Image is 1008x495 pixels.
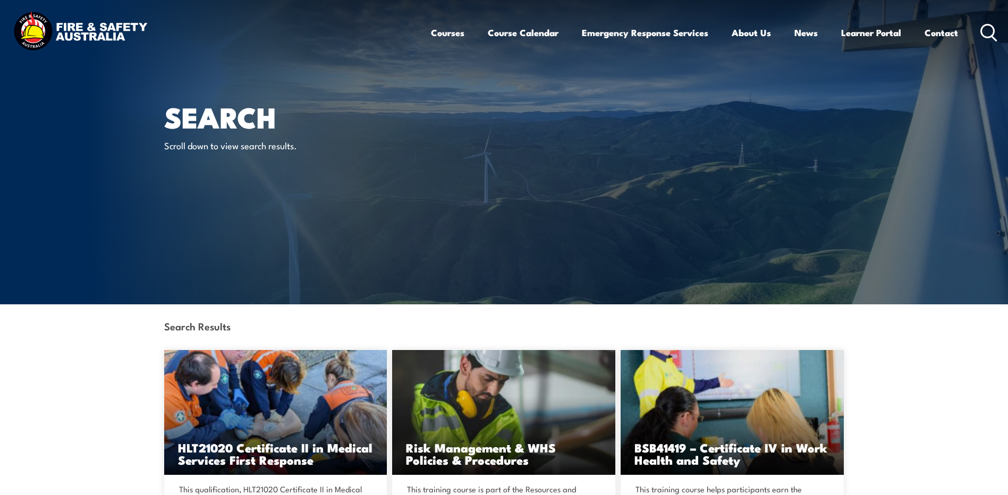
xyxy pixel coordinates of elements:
a: About Us [732,19,771,47]
a: Courses [431,19,464,47]
a: Emergency Response Services [582,19,708,47]
h3: BSB41419 – Certificate IV in Work Health and Safety [634,441,830,466]
img: HLT21020 Certificate II in Medical Services First Response [164,350,387,475]
h1: Search [164,104,427,129]
p: Scroll down to view search results. [164,139,358,151]
a: News [794,19,818,47]
h3: HLT21020 Certificate II in Medical Services First Response [178,441,374,466]
strong: Search Results [164,319,231,333]
h3: Risk Management & WHS Policies & Procedures [406,441,602,466]
img: BSB41419 – Certificate IV in Work Health and Safety [621,350,844,475]
a: Course Calendar [488,19,558,47]
a: Contact [925,19,958,47]
img: Risk Management & WHS Policies & Procedures [392,350,615,475]
a: Learner Portal [841,19,901,47]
